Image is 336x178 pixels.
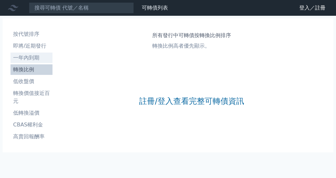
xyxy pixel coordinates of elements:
li: 按代號排序 [10,30,52,38]
a: CBAS權利金 [10,120,52,130]
a: 轉換比例 [10,64,52,75]
a: 低轉換溢價 [10,108,52,118]
input: 搜尋可轉債 代號／名稱 [29,2,134,13]
a: 即將/近期發行 [10,41,52,51]
li: 高賣回報酬率 [10,133,52,141]
a: 可轉債列表 [142,5,168,11]
a: 轉換價值接近百元 [10,88,52,106]
li: 轉換比例 [10,66,52,74]
a: 登入／註冊 [294,3,331,13]
h1: 所有發行中可轉債按轉換比例排序 [152,32,231,39]
a: 低收盤價 [10,76,52,87]
a: 按代號排序 [10,29,52,39]
li: 一年內到期 [10,54,52,62]
li: 低轉換溢價 [10,109,52,117]
p: 轉換比例高者優先顯示。 [152,42,231,50]
a: 一年內到期 [10,53,52,63]
li: CBAS權利金 [10,121,52,129]
a: 註冊/登入查看完整可轉債資訊 [139,96,244,106]
a: 高賣回報酬率 [10,131,52,142]
li: 即將/近期發行 [10,42,52,50]
li: 轉換價值接近百元 [10,89,52,105]
li: 低收盤價 [10,78,52,85]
